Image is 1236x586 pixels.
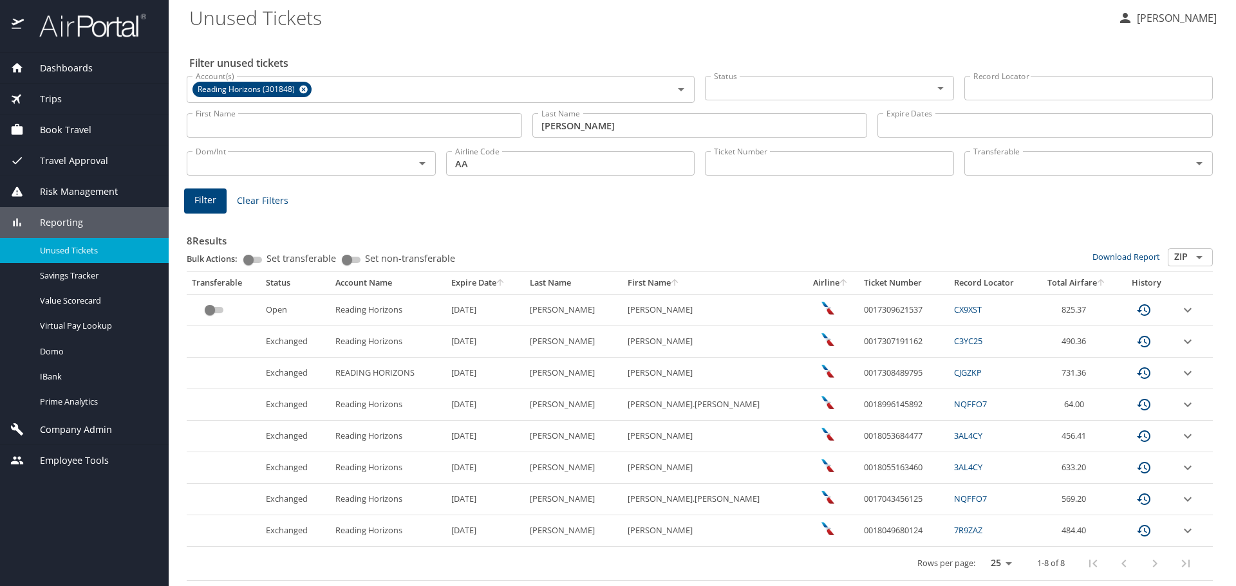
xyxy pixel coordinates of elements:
td: Exchanged [261,452,331,484]
td: Open [261,294,331,325]
img: icon-airportal.png [12,13,25,38]
td: Exchanged [261,515,331,547]
td: [DATE] [446,515,525,547]
button: expand row [1180,302,1195,318]
td: 0018055163460 [859,452,949,484]
td: [PERSON_NAME] [623,294,802,325]
select: rows per page [980,554,1016,573]
th: Account Name [330,272,445,294]
span: Reading Horizons (301848) [192,83,303,96]
h3: 8 Results [187,226,1213,248]
td: 633.20 [1035,452,1119,484]
td: Reading Horizons [330,326,445,358]
button: expand row [1180,334,1195,349]
span: Unused Tickets [40,244,153,257]
p: Bulk Actions: [187,253,248,264]
a: 3AL4CY [954,461,982,473]
p: Rows per page: [917,559,975,567]
td: 0018053684477 [859,421,949,452]
span: Company Admin [24,423,112,437]
span: Clear Filters [237,193,288,209]
td: 0017308489795 [859,358,949,389]
td: Exchanged [261,326,331,358]
a: CX9XST [954,304,982,315]
td: [DATE] [446,421,525,452]
td: [PERSON_NAME] [525,515,623,547]
button: Open [1190,154,1208,172]
td: [DATE] [446,326,525,358]
td: [DATE] [446,294,525,325]
td: Reading Horizons [330,389,445,421]
td: [DATE] [446,484,525,515]
a: CJGZKP [954,367,982,378]
th: History [1118,272,1175,294]
td: 0017043456125 [859,484,949,515]
td: [PERSON_NAME] [623,452,802,484]
button: Open [672,80,690,98]
div: Reading Horizons (301848) [192,82,312,97]
th: Status [261,272,331,294]
td: 456.41 [1035,421,1119,452]
button: expand row [1180,523,1195,538]
span: Set non-transferable [365,254,455,263]
span: Prime Analytics [40,396,153,408]
span: Travel Approval [24,154,108,168]
img: American Airlines [821,491,834,504]
div: Transferable [192,277,256,289]
button: Open [1190,248,1208,266]
td: [DATE] [446,389,525,421]
td: [PERSON_NAME] [525,452,623,484]
button: expand row [1180,428,1195,444]
a: NQFFO7 [954,493,987,504]
td: [PERSON_NAME] [623,358,802,389]
a: 3AL4CY [954,430,982,441]
img: American Airlines [821,396,834,409]
td: [PERSON_NAME].[PERSON_NAME] [623,484,802,515]
button: expand row [1180,365,1195,381]
td: [PERSON_NAME].[PERSON_NAME] [623,389,802,421]
th: Airline [803,272,859,294]
button: sort [1097,279,1106,288]
td: [PERSON_NAME] [525,421,623,452]
td: [PERSON_NAME] [525,358,623,389]
span: Savings Tracker [40,270,153,282]
span: IBank [40,371,153,383]
img: American Airlines [821,365,834,378]
a: Download Report [1092,251,1160,262]
button: sort [671,279,680,288]
th: Record Locator [949,272,1035,294]
a: 7R9ZAZ [954,524,982,536]
button: expand row [1180,460,1195,475]
td: [PERSON_NAME] [623,515,802,547]
span: Dashboards [24,61,93,75]
h2: Filter unused tickets [189,53,1215,73]
th: Expire Date [446,272,525,294]
td: [PERSON_NAME] [623,326,802,358]
img: American Airlines [821,333,834,346]
img: American Airlines [821,459,834,472]
td: [PERSON_NAME] [525,294,623,325]
td: Reading Horizons [330,294,445,325]
span: Filter [194,192,216,208]
button: sort [839,279,848,288]
td: 0017307191162 [859,326,949,358]
td: Reading Horizons [330,421,445,452]
td: Exchanged [261,484,331,515]
button: [PERSON_NAME] [1112,6,1222,30]
td: Exchanged [261,358,331,389]
th: Ticket Number [859,272,949,294]
p: [PERSON_NAME] [1133,10,1217,26]
span: Domo [40,345,153,358]
td: 490.36 [1035,326,1119,358]
td: 0018996145892 [859,389,949,421]
th: Last Name [525,272,623,294]
td: [DATE] [446,452,525,484]
span: Set transferable [267,254,336,263]
button: Filter [184,188,227,214]
td: Exchanged [261,389,331,421]
td: [PERSON_NAME] [525,326,623,358]
span: Book Travel [24,123,91,137]
td: 0018049680124 [859,515,949,547]
span: Virtual Pay Lookup [40,320,153,332]
table: custom pagination table [187,272,1213,581]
